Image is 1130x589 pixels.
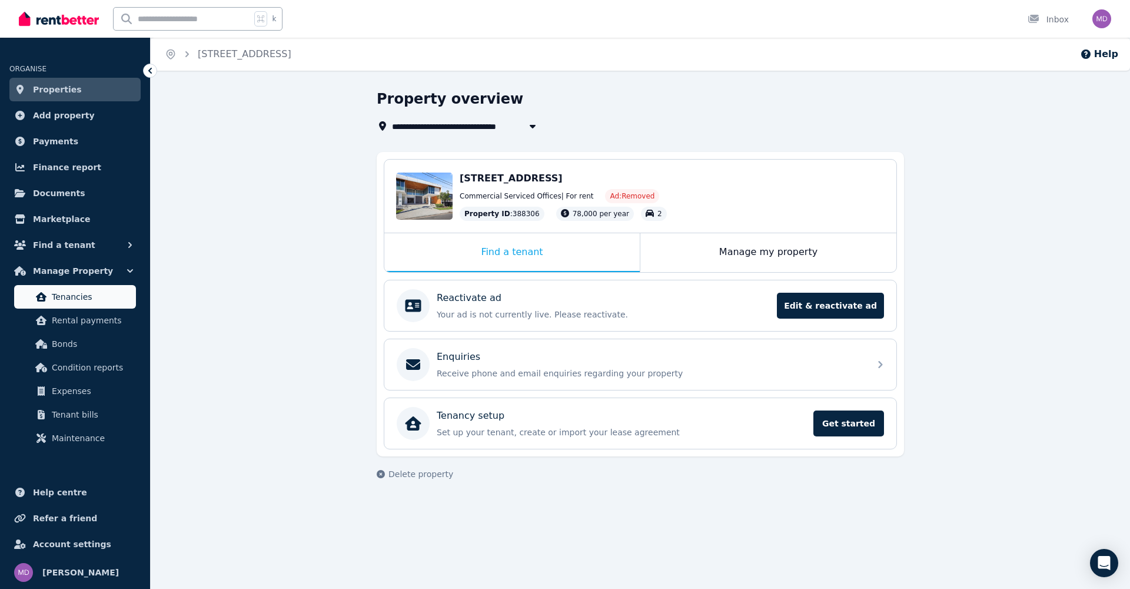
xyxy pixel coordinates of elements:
a: Refer a friend [9,507,141,530]
img: Mark Deacon [14,563,33,582]
span: [STREET_ADDRESS] [460,173,563,184]
span: Help centre [33,485,87,499]
div: Manage my property [640,233,896,272]
span: Property ID [464,209,510,219]
button: Find a tenant [9,233,141,257]
a: [STREET_ADDRESS] [198,48,291,59]
a: Reactivate adYour ad is not currently live. Please reactivate.Edit & reactivate ad [384,280,896,331]
a: Rental payments [14,309,136,332]
span: Tenancies [52,290,131,304]
img: RentBetter [19,10,99,28]
button: Help [1080,47,1118,61]
a: Help centre [9,481,141,504]
a: Account settings [9,532,141,556]
a: EnquiriesReceive phone and email enquiries regarding your property [384,339,896,390]
div: Inbox [1028,14,1069,25]
span: [PERSON_NAME] [42,565,119,580]
p: Tenancy setup [437,409,504,423]
span: ORGANISE [9,65,46,73]
span: Get started [813,411,884,436]
a: Tenancy setupSet up your tenant, create or import your lease agreementGet started [384,398,896,449]
span: Tenant bills [52,408,131,422]
span: Documents [33,186,85,200]
button: Delete property [377,468,453,480]
span: k [272,14,276,24]
a: Bonds [14,332,136,356]
span: Condition reports [52,360,131,375]
a: Condition reports [14,356,136,379]
p: Set up your tenant, create or import your lease agreement [437,426,806,438]
p: Reactivate ad [437,291,501,305]
span: Commercial Serviced Offices | For rent [460,191,593,201]
span: Add property [33,108,95,123]
a: Marketplace [9,207,141,231]
span: Payments [33,134,78,148]
a: Add property [9,104,141,127]
span: Account settings [33,537,111,551]
a: Finance report [9,155,141,179]
a: Maintenance [14,426,136,450]
span: Find a tenant [33,238,95,252]
span: 78,000 per year [573,210,629,218]
a: Properties [9,78,141,101]
div: : 388306 [460,207,544,221]
a: Expenses [14,379,136,403]
span: Maintenance [52,431,131,445]
a: Documents [9,181,141,205]
p: Your ad is not currently live. Please reactivate. [437,309,770,320]
span: Refer a friend [33,511,97,525]
span: 2 [657,210,662,218]
span: Ad: Removed [610,191,654,201]
nav: Breadcrumb [151,38,305,71]
h1: Property overview [377,90,523,108]
button: Manage Property [9,259,141,283]
span: Properties [33,82,82,97]
img: Mark Deacon [1092,9,1111,28]
span: Expenses [52,384,131,398]
span: Edit & reactivate ad [777,293,884,319]
span: Delete property [388,468,453,480]
span: Rental payments [52,313,131,327]
a: Payments [9,130,141,153]
p: Enquiries [437,350,480,364]
span: Finance report [33,160,101,174]
p: Receive phone and email enquiries regarding your property [437,368,863,379]
div: Find a tenant [384,233,640,272]
a: Tenant bills [14,403,136,426]
a: Tenancies [14,285,136,309]
span: Marketplace [33,212,90,226]
span: Manage Property [33,264,113,278]
span: Bonds [52,337,131,351]
div: Open Intercom Messenger [1090,549,1118,577]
